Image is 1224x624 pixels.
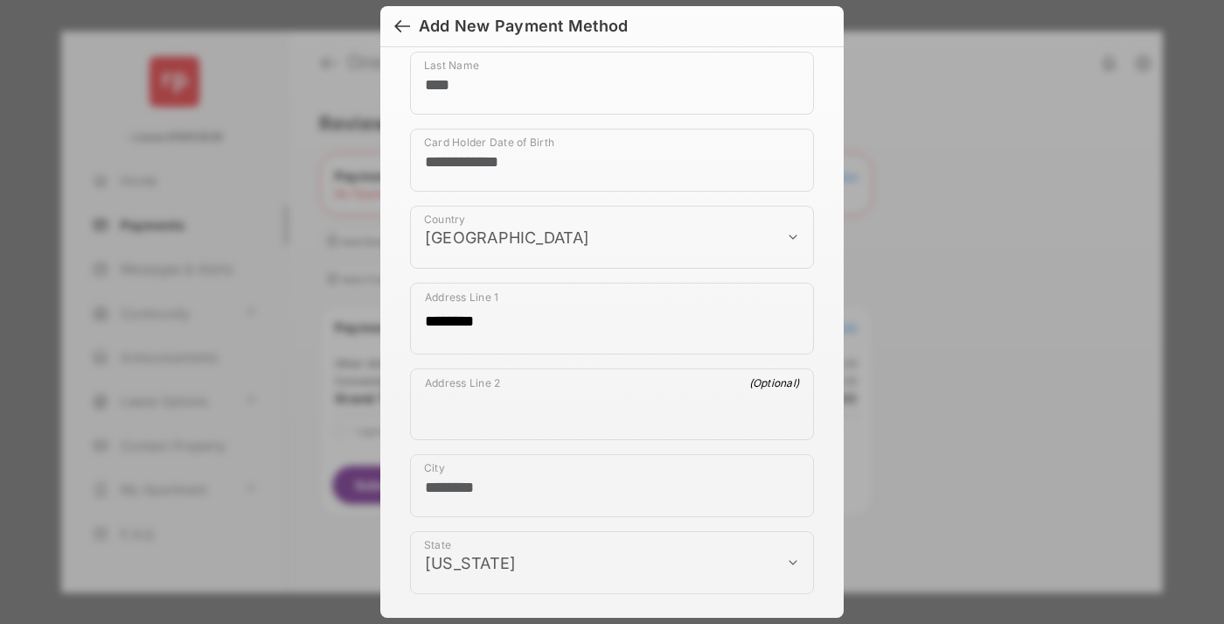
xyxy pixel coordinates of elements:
div: payment_method_screening[postal_addresses][country] [410,206,814,269]
div: payment_method_screening[postal_addresses][administrativeArea] [410,531,814,594]
div: payment_method_screening[postal_addresses][locality] [410,454,814,517]
div: payment_method_screening[postal_addresses][addressLine2] [410,368,814,440]
div: Add New Payment Method [419,17,628,36]
div: payment_method_screening[postal_addresses][addressLine1] [410,283,814,354]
